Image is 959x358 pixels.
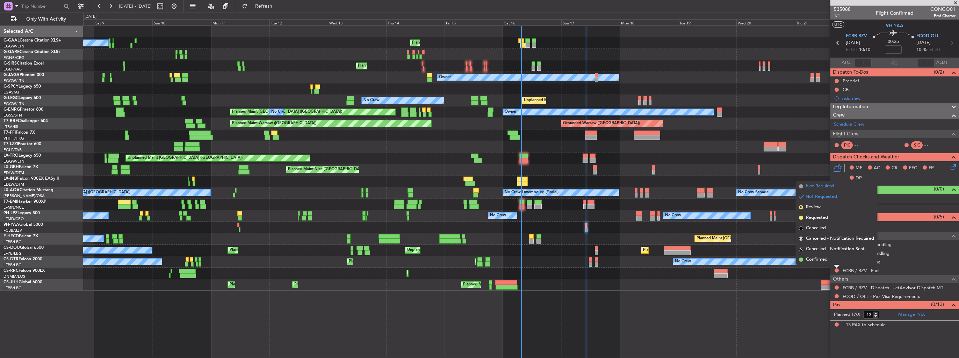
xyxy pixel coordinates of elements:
a: LFPB/LBG [3,285,22,291]
span: (0/0) [934,185,944,193]
a: FCBB / BZV - Fuel [843,268,879,274]
span: LX-INB [3,177,17,181]
div: - - [924,142,940,148]
div: Planned Maint [GEOGRAPHIC_DATA] ([GEOGRAPHIC_DATA]) [230,245,340,255]
span: CR [892,165,897,172]
a: LFPB/LBG [3,262,22,268]
a: T7-FFIFalcon 7X [3,130,35,135]
div: Flight Confirmed [876,9,914,17]
span: ALDT [936,59,948,66]
a: [PERSON_NAME]/QSA [3,193,45,199]
span: CS-JHH [3,280,19,284]
span: [DATE] - [DATE] [119,3,152,9]
span: FCBB BZV [846,33,867,40]
span: Not Required [806,183,834,190]
div: Planned Maint Sofia [349,256,384,267]
a: T7-EMIHawker 900XP [3,200,46,204]
span: R [799,205,803,209]
div: Prebrief [843,78,859,84]
span: FFC [909,165,917,172]
span: LX-TRO [3,154,19,158]
span: 10:10 [859,46,870,53]
label: Planned PAX [834,311,860,318]
input: Trip Number [21,1,62,12]
input: --:-- [855,59,872,67]
div: [DATE] [85,14,96,20]
a: EGNR/CEG [3,55,24,60]
span: ETOT [846,46,857,53]
a: VHHH/HKG [3,136,24,141]
a: EGLF/FAB [3,67,22,72]
div: Owner [505,107,517,117]
div: Unplanned Maint [GEOGRAPHIC_DATA] ([GEOGRAPHIC_DATA]) [407,245,522,255]
div: No Crew Luxembourg (Findel) [505,187,558,198]
div: Owner [439,72,451,83]
a: LFPB/LBG [3,239,22,245]
a: G-SIRSCitation Excel [3,61,44,66]
div: Add new [842,206,956,211]
a: G-GAALCessna Citation XLS+ [3,38,61,43]
a: LGAV/ATH [3,90,22,95]
span: LX-GBH [3,165,19,169]
div: Grounded Warsaw ([GEOGRAPHIC_DATA]) [563,118,640,129]
a: EGGW/LTN [3,159,24,164]
span: G-ENRG [3,107,20,112]
a: FCOD / OLL - Pax Visa Requirements [843,293,920,299]
a: EGSS/STN [3,113,22,118]
span: Refresh [249,4,279,9]
span: Requested [806,214,828,221]
div: Planned Maint Warsaw ([GEOGRAPHIC_DATA]) [232,118,316,129]
span: [DATE] [846,39,860,46]
span: Dispatch To-Dos [833,68,868,76]
div: Mon 18 [620,19,678,25]
span: T7-FFI [3,130,16,135]
span: Cancelled [806,225,826,232]
span: Only With Activity [18,17,74,22]
a: FCBB / BZV - Dispatch - JetAdvisor Dispatch MT [843,285,943,291]
div: Planned Maint [GEOGRAPHIC_DATA] ([GEOGRAPHIC_DATA]) [697,233,807,244]
span: Confirmed [806,256,828,263]
div: Planned Maint [GEOGRAPHIC_DATA] ([GEOGRAPHIC_DATA]) [230,279,340,290]
span: G-SIRS [3,61,17,66]
span: G-LEGC [3,96,19,100]
span: Others [833,275,848,283]
a: CS-DOUGlobal 6500 [3,246,44,250]
span: 9H-LPZ [3,211,17,215]
div: Add new [842,95,956,101]
span: F-HECD [3,234,19,238]
span: T7-EMI [3,200,17,204]
span: CONGO01 [930,6,956,13]
a: EGGW/LTN [3,78,24,83]
span: LX-AOA [3,188,20,192]
span: G-SPCY [3,84,19,89]
a: 9H-LPZLegacy 500 [3,211,40,215]
a: T7-LZZIPraetor 600 [3,142,41,146]
a: G-SPCYLegacy 650 [3,84,41,89]
a: LX-TROLegacy 650 [3,154,41,158]
div: Planned Maint [GEOGRAPHIC_DATA] ([GEOGRAPHIC_DATA]) [463,279,573,290]
button: Refresh [239,1,281,12]
div: No Crew Sabadell [738,187,771,198]
a: CS-RRCFalcon 900LX [3,269,45,273]
a: Manage PAX [898,311,925,318]
span: CS-RRC [3,269,19,273]
div: Thu 14 [386,19,445,25]
span: Flight Crew [833,130,859,138]
a: FCBB/BZV [3,228,22,233]
a: DNMM/LOS [3,274,25,279]
div: No Crew [490,210,506,221]
span: (0/13) [931,301,944,308]
div: Unplanned Maint [GEOGRAPHIC_DATA] ([GEOGRAPHIC_DATA]) [128,153,243,163]
div: Wed 13 [328,19,386,25]
span: G-GARE [3,50,20,54]
span: 00:35 [888,38,899,45]
span: Cancelled - Notification Required [806,235,874,242]
a: EGGW/LTN [3,44,24,49]
div: SIC [911,141,923,149]
a: T7-BREChallenger 604 [3,119,48,123]
div: Planned Maint [GEOGRAPHIC_DATA] ([GEOGRAPHIC_DATA]) [232,107,342,117]
div: Planned Maint [GEOGRAPHIC_DATA] ([GEOGRAPHIC_DATA]) [643,245,753,255]
button: Only With Activity [8,14,76,25]
span: FCOD OLL [916,33,939,40]
a: LTBA/ISL [3,124,19,129]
